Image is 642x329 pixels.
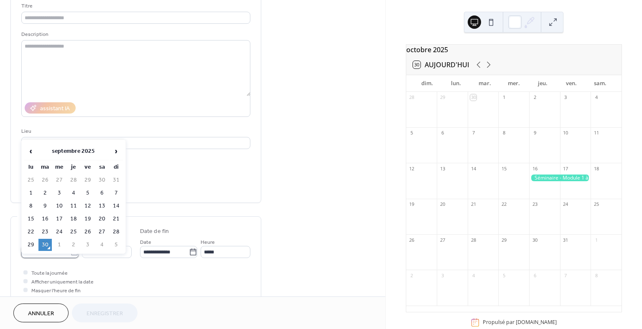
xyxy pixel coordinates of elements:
[593,130,599,136] div: 11
[53,174,66,186] td: 27
[409,165,415,172] div: 12
[95,161,109,173] th: sa
[53,226,66,238] td: 24
[38,226,52,238] td: 23
[501,94,507,101] div: 1
[529,175,591,182] div: Séminaire - Module 1 à Grenoble
[516,319,557,326] a: [DOMAIN_NAME]
[409,201,415,208] div: 19
[110,200,123,212] td: 14
[67,161,80,173] th: je
[563,201,569,208] div: 24
[532,272,538,278] div: 6
[439,272,446,278] div: 3
[95,174,109,186] td: 30
[563,94,569,101] div: 3
[563,237,569,243] div: 31
[81,226,94,238] td: 26
[25,143,37,159] span: ‹
[95,187,109,199] td: 6
[31,278,94,286] span: Afficher uniquement la date
[38,200,52,212] td: 9
[563,130,569,136] div: 10
[95,200,109,212] td: 13
[53,161,66,173] th: me
[21,30,249,39] div: Description
[67,187,80,199] td: 4
[24,213,38,225] td: 15
[483,319,557,326] div: Propulsé par
[409,94,415,101] div: 28
[110,174,123,186] td: 31
[81,200,94,212] td: 12
[24,200,38,212] td: 8
[38,174,52,186] td: 26
[471,75,499,92] div: mar.
[53,239,66,251] td: 1
[563,165,569,172] div: 17
[110,187,123,199] td: 7
[31,269,68,278] span: Toute la journée
[586,75,615,92] div: sam.
[38,187,52,199] td: 2
[38,161,52,173] th: ma
[406,45,622,55] div: octobre 2025
[532,201,538,208] div: 23
[593,237,599,243] div: 1
[470,272,476,278] div: 4
[24,174,38,186] td: 25
[439,165,446,172] div: 13
[470,94,476,101] div: 30
[81,161,94,173] th: ve
[38,239,52,251] td: 30
[410,59,472,71] button: 30Aujourd'hui
[67,174,80,186] td: 28
[593,272,599,278] div: 8
[532,165,538,172] div: 16
[140,238,151,247] span: Date
[501,130,507,136] div: 8
[81,239,94,251] td: 3
[110,239,123,251] td: 5
[439,237,446,243] div: 27
[67,239,80,251] td: 2
[21,2,249,10] div: Titre
[110,143,122,159] span: ›
[24,187,38,199] td: 1
[439,130,446,136] div: 6
[499,75,528,92] div: mer.
[140,227,169,236] div: Date de fin
[593,165,599,172] div: 18
[501,201,507,208] div: 22
[563,272,569,278] div: 7
[13,304,69,322] button: Annuler
[110,226,123,238] td: 28
[21,127,249,136] div: Lieu
[528,75,557,92] div: jeu.
[53,187,66,199] td: 3
[38,213,52,225] td: 16
[470,237,476,243] div: 28
[24,239,38,251] td: 29
[53,213,66,225] td: 17
[28,309,54,318] span: Annuler
[413,75,442,92] div: dim.
[201,238,215,247] span: Heure
[67,213,80,225] td: 18
[439,94,446,101] div: 29
[81,187,94,199] td: 5
[81,213,94,225] td: 19
[470,165,476,172] div: 14
[557,75,586,92] div: ven.
[442,75,471,92] div: lun.
[95,213,109,225] td: 20
[593,201,599,208] div: 25
[470,201,476,208] div: 21
[38,142,109,160] th: septembre 2025
[81,174,94,186] td: 29
[110,213,123,225] td: 21
[31,286,81,295] span: Masquer l'heure de fin
[67,200,80,212] td: 11
[532,130,538,136] div: 9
